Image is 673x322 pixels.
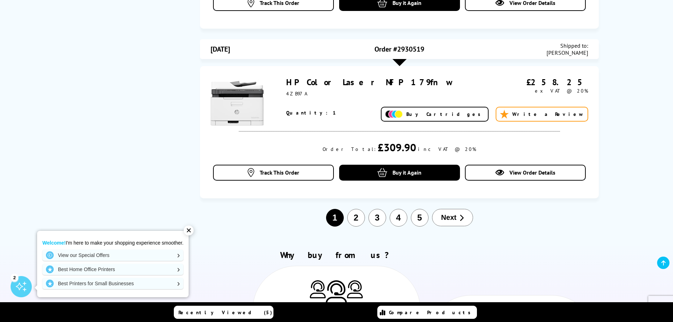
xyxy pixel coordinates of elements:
[326,280,347,305] img: Printer Experts
[385,110,403,118] img: Add Cartridges
[213,165,334,181] a: Track This Order
[42,240,183,246] p: I'm here to make your shopping experience smoother.
[498,88,589,94] div: ex VAT @ 20%
[392,169,421,176] span: Buy it Again
[418,146,476,152] div: inc VAT @ 20%
[260,169,299,176] span: Track This Order
[547,49,588,56] span: [PERSON_NAME]
[286,110,337,116] span: Quantity: 1
[211,45,230,54] span: [DATE]
[286,77,453,88] a: HP Color Laser MFP 179fnw
[42,278,183,289] a: Best Printers for Small Businesses
[74,250,599,260] h2: Why buy from us?
[432,209,473,226] button: Next
[381,107,489,122] a: Buy Cartridges
[42,240,66,246] strong: Welcome!
[339,165,460,181] a: Buy it Again
[368,209,386,227] button: 3
[11,274,18,281] div: 2
[310,280,326,298] img: Printer Experts
[441,213,456,222] span: Next
[411,209,429,227] button: 5
[374,45,424,54] span: Order #2930519
[42,264,183,275] a: Best Home Office Printers
[465,165,586,181] a: View Order Details
[509,169,555,176] span: View Order Details
[323,146,376,152] div: Order Total:
[174,306,273,319] a: Recently Viewed (5)
[347,209,365,227] button: 2
[547,42,588,49] span: Shipped to:
[42,250,183,261] a: View our Special Offers
[378,140,416,154] div: £309.90
[498,77,589,88] div: £258.25
[389,309,474,316] span: Compare Products
[377,306,477,319] a: Compare Products
[211,77,264,130] img: HP Color Laser MFP 179fnw
[178,309,272,316] span: Recently Viewed (5)
[496,107,588,122] a: Write a Review
[512,111,584,117] span: Write a Review
[406,111,484,117] span: Buy Cartridges
[286,90,498,97] div: 4ZB97A
[347,280,363,298] img: Printer Experts
[390,209,407,227] button: 4
[184,226,194,235] div: ✕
